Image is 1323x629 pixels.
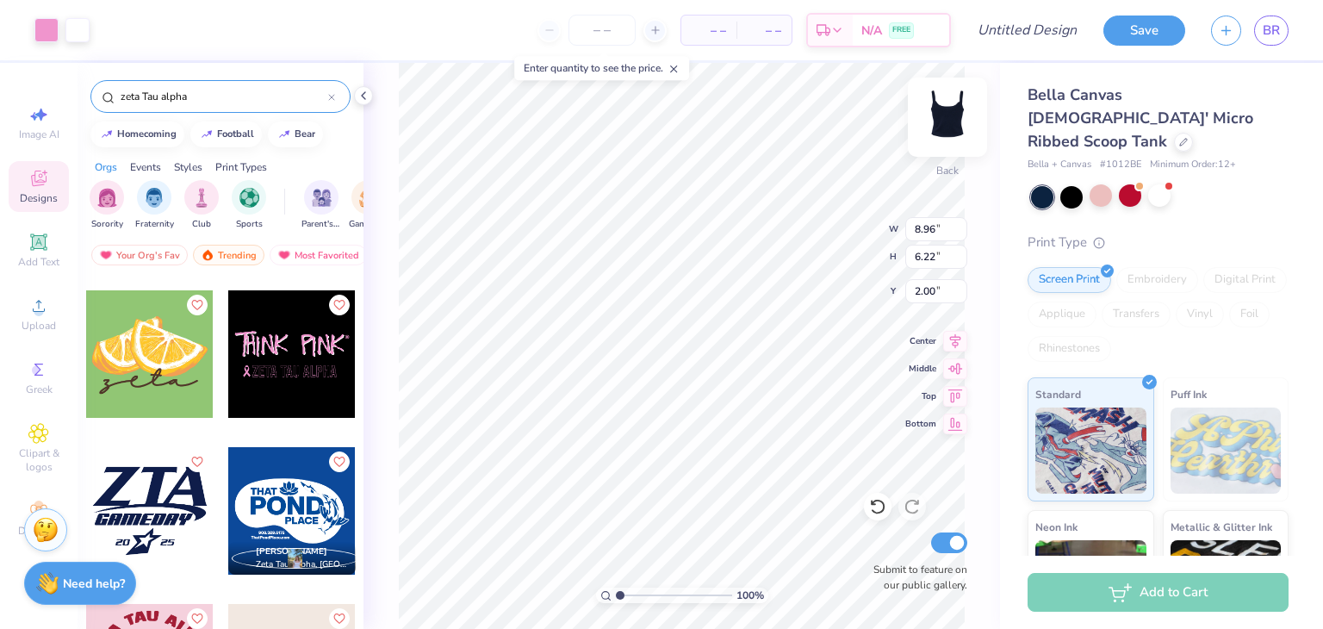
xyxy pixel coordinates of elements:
[1035,540,1146,626] img: Neon Ink
[90,180,124,231] button: filter button
[268,121,323,147] button: bear
[1035,408,1146,494] img: Standard
[119,88,328,105] input: Try "Alpha"
[892,24,910,36] span: FREE
[187,295,208,315] button: Like
[329,608,350,629] button: Like
[568,15,636,46] input: – –
[145,188,164,208] img: Fraternity Image
[864,562,967,593] label: Submit to feature on our public gallery.
[1116,267,1198,293] div: Embroidery
[200,129,214,140] img: trend_line.gif
[514,56,689,80] div: Enter quantity to see the price.
[277,249,291,261] img: most_fav.gif
[90,180,124,231] div: filter for Sorority
[349,180,388,231] div: filter for Game Day
[1103,16,1185,46] button: Save
[301,180,341,231] div: filter for Parent's Weekend
[193,245,264,265] div: Trending
[135,180,174,231] div: filter for Fraternity
[232,180,266,231] div: filter for Sports
[215,159,267,175] div: Print Types
[135,180,174,231] button: filter button
[1171,385,1207,403] span: Puff Ink
[1171,408,1282,494] img: Puff Ink
[256,558,349,571] span: Zeta Tau Alpha, [GEOGRAPHIC_DATA]
[1028,158,1091,172] span: Bella + Canvas
[190,121,262,147] button: football
[905,418,936,430] span: Bottom
[130,159,161,175] div: Events
[905,390,936,402] span: Top
[192,188,211,208] img: Club Image
[256,545,327,557] span: [PERSON_NAME]
[99,249,113,261] img: most_fav.gif
[349,218,388,231] span: Game Day
[270,245,367,265] div: Most Favorited
[905,363,936,375] span: Middle
[18,524,59,538] span: Decorate
[236,218,263,231] span: Sports
[301,218,341,231] span: Parent's Weekend
[63,576,125,592] strong: Need help?
[1102,302,1171,327] div: Transfers
[692,22,726,40] span: – –
[174,159,202,175] div: Styles
[1254,16,1289,46] a: BR
[97,188,117,208] img: Sorority Image
[187,608,208,629] button: Like
[20,191,58,205] span: Designs
[747,22,781,40] span: – –
[184,180,219,231] button: filter button
[1171,518,1272,536] span: Metallic & Glitter Ink
[312,188,332,208] img: Parent's Weekend Image
[217,129,254,139] div: football
[26,383,53,396] span: Greek
[295,129,315,139] div: bear
[91,218,123,231] span: Sorority
[91,245,188,265] div: Your Org's Fav
[184,180,219,231] div: filter for Club
[1035,518,1078,536] span: Neon Ink
[1035,385,1081,403] span: Standard
[1263,21,1280,40] span: BR
[9,446,69,474] span: Clipart & logos
[18,255,59,269] span: Add Text
[201,249,214,261] img: trending.gif
[1229,302,1270,327] div: Foil
[100,129,114,140] img: trend_line.gif
[1028,336,1111,362] div: Rhinestones
[1150,158,1236,172] span: Minimum Order: 12 +
[90,121,184,147] button: homecoming
[277,129,291,140] img: trend_line.gif
[905,335,936,347] span: Center
[1028,84,1253,152] span: Bella Canvas [DEMOGRAPHIC_DATA]' Micro Ribbed Scoop Tank
[1171,540,1282,626] img: Metallic & Glitter Ink
[22,319,56,333] span: Upload
[135,218,174,231] span: Fraternity
[861,22,882,40] span: N/A
[192,218,211,231] span: Club
[232,180,266,231] button: filter button
[1028,302,1096,327] div: Applique
[95,159,117,175] div: Orgs
[329,452,350,472] button: Like
[1100,158,1141,172] span: # 1012BE
[964,13,1090,47] input: Untitled Design
[1176,302,1224,327] div: Vinyl
[359,188,379,208] img: Game Day Image
[19,128,59,141] span: Image AI
[239,188,259,208] img: Sports Image
[117,129,177,139] div: homecoming
[736,588,764,603] span: 100 %
[329,295,350,315] button: Like
[936,163,959,178] div: Back
[187,452,208,472] button: Like
[1028,267,1111,293] div: Screen Print
[301,180,341,231] button: filter button
[1028,233,1289,252] div: Print Type
[1203,267,1287,293] div: Digital Print
[349,180,388,231] button: filter button
[913,83,982,152] img: Back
